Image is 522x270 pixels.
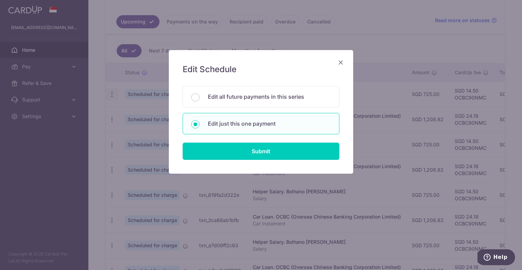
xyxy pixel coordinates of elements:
iframe: Opens a widget where you can find more information [477,249,515,267]
p: Edit just this one payment [208,119,331,128]
input: Submit [183,143,339,160]
button: Close [337,58,345,67]
h5: Edit Schedule [183,64,339,75]
p: Edit all future payments in this series [208,93,331,101]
